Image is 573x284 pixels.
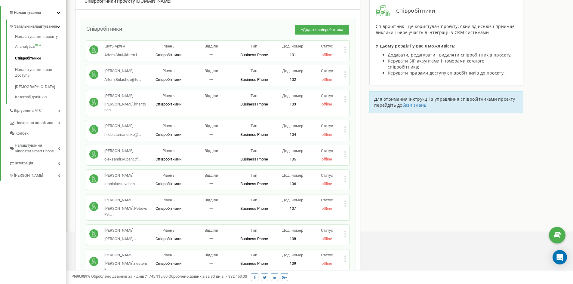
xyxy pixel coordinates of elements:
span: Колбек [15,131,29,136]
span: Співробітники [156,237,182,241]
span: oleksandr.Ruban@f... [104,157,140,161]
span: Дод. номер [282,198,303,202]
span: 一 [209,206,213,211]
span: Співробітник - це користувач проєкту, який здійснює і приймає виклики і бере участь в інтеграції ... [376,23,514,35]
span: Business Phone [240,102,268,106]
span: Оброблено дзвінків за 30 днів : [168,274,247,279]
span: Business Phone [240,157,268,161]
p: [PERSON_NAME] [104,228,136,234]
span: Тип [251,93,257,98]
p: 105 [276,157,310,162]
p: 106 [276,181,310,187]
span: Business Phone [240,237,268,241]
span: Статус [321,124,333,128]
span: Статус [321,93,333,98]
p: 108 [276,236,310,242]
a: Налаштування Ringostat Smart Phone [9,139,66,156]
span: Тип [251,69,257,73]
span: Тип [251,124,257,128]
span: hlieb.atamanenko@... [104,132,141,137]
span: Наскрізна аналітика [15,120,53,126]
span: Співробітники [390,7,435,15]
span: Статус [321,69,333,73]
span: stanislav.savchen... [104,182,137,186]
span: Статус [321,228,333,233]
span: Тип [251,253,257,257]
p: [PERSON_NAME] [104,173,137,179]
p: 102 [276,77,310,83]
span: Статус [321,253,333,257]
span: Рівень [162,93,174,98]
span: Рівень [162,253,174,257]
a: Налаштування прав доступу [15,64,66,81]
span: Business Phone [240,77,268,82]
span: offline [322,132,332,137]
span: бази знань [402,102,427,108]
span: Business Phone [240,182,268,186]
p: [PERSON_NAME] [104,93,147,99]
span: Співробітники [156,132,182,137]
span: У цьому розділі у вас є можливість: [376,43,456,49]
span: Дод. номер [282,44,303,48]
span: Статус [321,198,333,202]
span: Тип [251,148,257,153]
span: Керувати SIP акаунтами і номерами кожного співробітника; [388,58,484,70]
span: offline [322,53,332,57]
a: Колбек [9,128,66,139]
span: Налаштування Ringostat Smart Phone [15,143,58,154]
u: 1 745 115,00 [146,274,168,279]
a: Інтеграція [9,156,66,169]
span: Business Phone [240,206,268,211]
span: Відділи [205,228,218,233]
span: Рівень [162,173,174,178]
p: [PERSON_NAME] [104,197,147,203]
span: offline [322,237,332,241]
span: [PERSON_NAME] [14,173,43,179]
a: Налаштування [1,6,66,20]
button: +Додати співробітника [295,25,349,35]
a: AI analyticsNEW [15,41,66,53]
span: offline [322,77,332,82]
span: Відділи [205,148,218,153]
p: 103 [276,102,310,107]
span: 99,989% [72,274,90,279]
span: Рівень [162,198,174,202]
span: 一 [209,261,213,266]
span: Тип [251,44,257,48]
p: [PERSON_NAME] [104,148,140,154]
span: Рівень [162,228,174,233]
span: Дод. номер [282,148,303,153]
div: Open Intercom Messenger [553,250,567,264]
span: Дод. номер [282,124,303,128]
span: Business Phone [240,261,268,266]
span: Business Phone [240,53,268,57]
span: [PERSON_NAME].Petrovskyi... [104,206,147,216]
span: [PERSON_NAME]... [104,237,136,241]
span: Співробітники [156,261,182,266]
u: 7 382 453,00 [225,274,247,279]
p: [PERSON_NAME] [104,252,147,258]
span: Співробітники [156,206,182,211]
span: 一 [209,237,213,241]
span: Для отримання інструкції з управління співробітниками проєкту перейдіть до [374,96,515,108]
span: offline [322,261,332,266]
span: Відділи [205,93,218,98]
span: Відділи [205,69,218,73]
span: Віртуальна АТС [14,108,42,114]
span: Artem.Shut@ferm.i... [104,53,140,57]
span: Дод. номер [282,69,303,73]
span: Співробітники [156,53,182,57]
span: Відділи [205,44,218,48]
p: 107 [276,206,310,212]
p: 101 [276,52,310,58]
span: Співробітники [156,157,182,161]
p: [PERSON_NAME] [104,123,141,129]
span: Статус [321,173,333,178]
a: Співробітники [15,53,66,64]
span: Співробітники [156,102,182,106]
span: Додати співробітника [303,27,343,32]
span: Тип [251,198,257,202]
span: Дод. номер [282,253,303,257]
span: Загальні налаштування [14,24,57,29]
span: Рівень [162,148,174,153]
